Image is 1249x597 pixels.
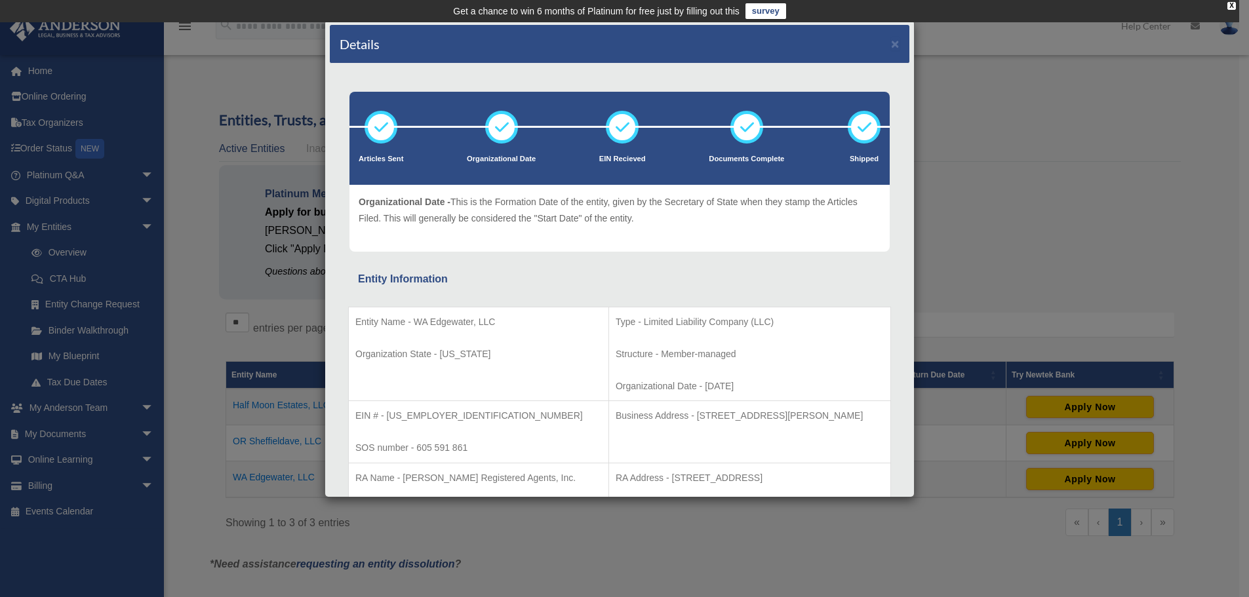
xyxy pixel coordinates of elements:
p: Organizational Date [467,153,536,166]
p: Documents Complete [709,153,784,166]
p: EIN Recieved [599,153,646,166]
p: Shipped [848,153,881,166]
p: Structure - Member-managed [616,346,884,362]
p: Organization State - [US_STATE] [355,346,602,362]
h4: Details [340,35,380,53]
p: SOS number - 605 591 861 [355,440,602,456]
p: Entity Name - WA Edgewater, LLC [355,314,602,330]
p: Organizational Date - [DATE] [616,378,884,395]
p: RA Address - [STREET_ADDRESS] [616,470,884,486]
p: Business Address - [STREET_ADDRESS][PERSON_NAME] [616,408,884,424]
span: Organizational Date - [359,197,450,207]
p: EIN # - [US_EMPLOYER_IDENTIFICATION_NUMBER] [355,408,602,424]
a: survey [745,3,786,19]
div: Entity Information [358,270,881,288]
p: RA Name - [PERSON_NAME] Registered Agents, Inc. [355,470,602,486]
p: Type - Limited Liability Company (LLC) [616,314,884,330]
button: × [891,37,900,50]
div: close [1227,2,1236,10]
p: Articles Sent [359,153,403,166]
div: Get a chance to win 6 months of Platinum for free just by filling out this [453,3,740,19]
p: This is the Formation Date of the entity, given by the Secretary of State when they stamp the Art... [359,194,881,226]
